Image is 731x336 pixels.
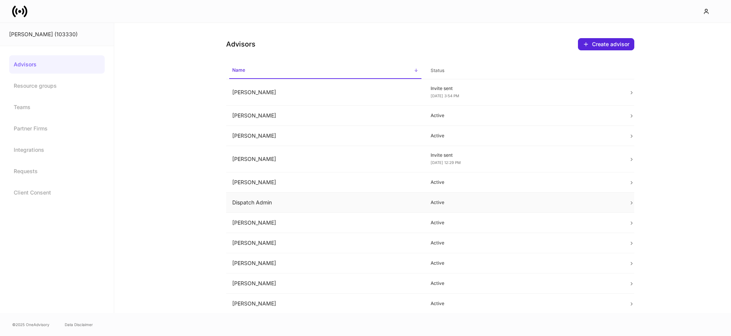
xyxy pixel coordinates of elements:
a: Partner Firms [9,119,105,138]
p: Active [431,133,617,139]
h6: Name [232,66,245,74]
p: Active [431,301,617,307]
td: [PERSON_NAME] [226,273,425,294]
span: [DATE] 12:29 PM [431,160,461,165]
td: [PERSON_NAME] [226,126,425,146]
p: Active [431,199,617,206]
span: Status [428,63,620,79]
p: Active [431,220,617,226]
button: Create advisor [578,38,634,50]
a: Client Consent [9,183,105,202]
p: Active [431,240,617,246]
td: Dispatch Admin [226,193,425,213]
span: [DATE] 3:54 PM [431,93,459,98]
p: Active [431,280,617,286]
span: Name [229,63,421,79]
p: Active [431,260,617,266]
a: Advisors [9,55,105,74]
td: [PERSON_NAME] [226,253,425,273]
p: Active [431,179,617,185]
td: [PERSON_NAME] [226,172,425,193]
a: Teams [9,98,105,116]
h4: Advisors [226,40,255,49]
p: Invite sent [431,85,617,92]
td: [PERSON_NAME] [226,233,425,253]
p: Active [431,113,617,119]
h6: Status [431,67,444,74]
p: Invite sent [431,152,617,158]
span: © 2025 OneAdvisory [12,322,49,328]
a: Requests [9,162,105,180]
td: [PERSON_NAME] [226,213,425,233]
td: [PERSON_NAME] [226,294,425,314]
td: [PERSON_NAME] [226,79,425,106]
td: [PERSON_NAME] [226,146,425,172]
a: Data Disclaimer [65,322,93,328]
a: Resource groups [9,77,105,95]
div: [PERSON_NAME] (103330) [9,31,105,38]
td: [PERSON_NAME] [226,106,425,126]
div: Create advisor [583,41,629,47]
a: Integrations [9,141,105,159]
